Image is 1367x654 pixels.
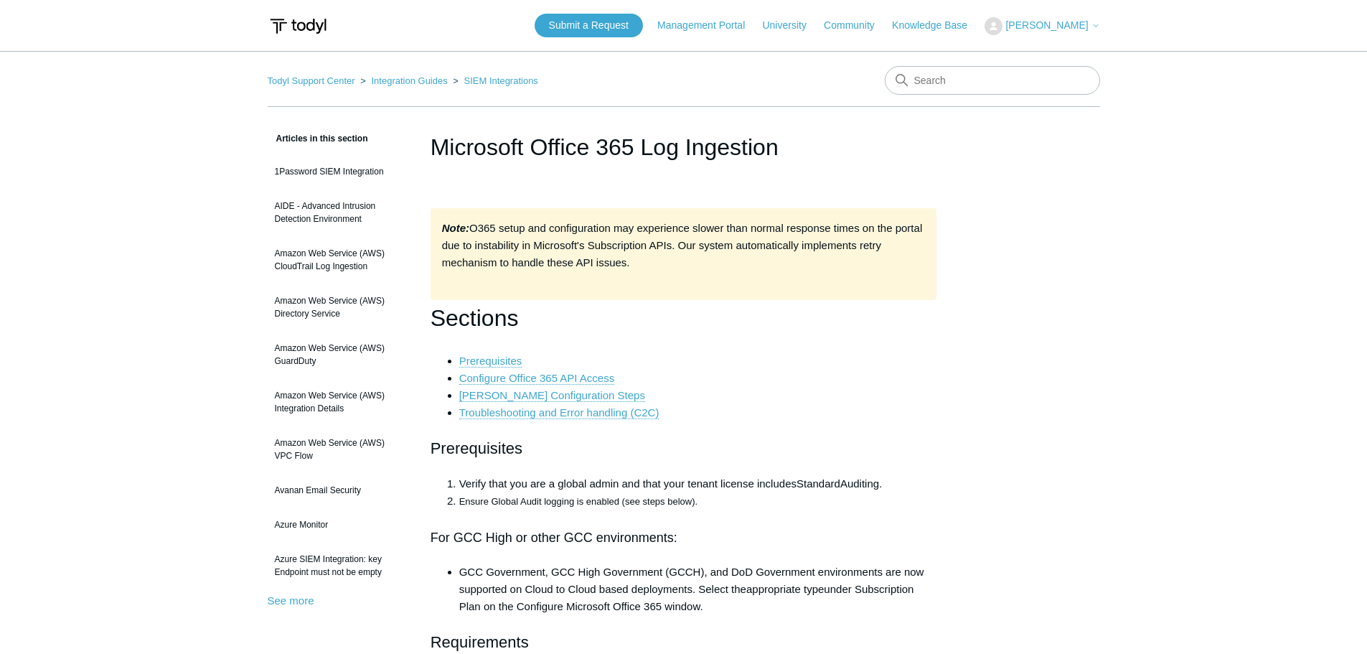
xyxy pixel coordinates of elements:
a: Todyl Support Center [268,75,355,86]
a: Prerequisites [459,355,522,368]
a: University [762,18,820,33]
button: [PERSON_NAME] [985,17,1099,35]
span: appropriate type [746,583,824,595]
a: 1Password SIEM Integration [268,158,409,185]
span: . [879,477,882,490]
a: Management Portal [657,18,759,33]
img: Todyl Support Center Help Center home page [268,13,329,39]
a: Knowledge Base [892,18,982,33]
a: See more [268,594,314,607]
a: Amazon Web Service (AWS) GuardDuty [268,335,409,375]
a: SIEM Integrations [464,75,538,86]
a: Azure SIEM Integration: key Endpoint must not be empty [268,546,409,586]
span: Articles in this section [268,134,368,144]
a: Amazon Web Service (AWS) Integration Details [268,382,409,422]
h2: Prerequisites [431,436,937,461]
strong: Note: [442,222,469,234]
a: Amazon Web Service (AWS) Directory Service [268,287,409,327]
h1: Sections [431,300,937,337]
a: [PERSON_NAME] Configuration Steps [459,389,645,402]
h1: Microsoft Office 365 Log Ingestion [431,130,937,164]
li: Integration Guides [357,75,450,86]
a: AIDE - Advanced Intrusion Detection Environment [268,192,409,233]
li: Todyl Support Center [268,75,358,86]
div: O365 setup and configuration may experience slower than normal response times on the portal due t... [431,208,937,300]
span: [PERSON_NAME] [1005,19,1088,31]
span: GCC Government, GCC High Government (GCCH), and DoD Government environments are now supported on ... [459,566,924,595]
a: Amazon Web Service (AWS) CloudTrail Log Ingestion [268,240,409,280]
a: Integration Guides [371,75,447,86]
a: Avanan Email Security [268,477,409,504]
input: Search [885,66,1100,95]
a: Amazon Web Service (AWS) VPC Flow [268,429,409,470]
a: Submit a Request [535,14,643,37]
span: For GCC High or other GCC environments: [431,531,677,545]
a: Azure Monitor [268,511,409,538]
span: Ensure Global Audit logging is enabled (see steps below). [459,496,697,507]
span: Auditing [840,477,879,490]
a: Configure Office 365 API Access [459,372,615,385]
a: Troubleshooting and Error handling (C2C) [459,406,659,419]
a: Community [824,18,889,33]
span: Standard [797,477,840,490]
li: SIEM Integrations [450,75,538,86]
span: Verify that you are a global admin and that your tenant license includes [459,477,797,490]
